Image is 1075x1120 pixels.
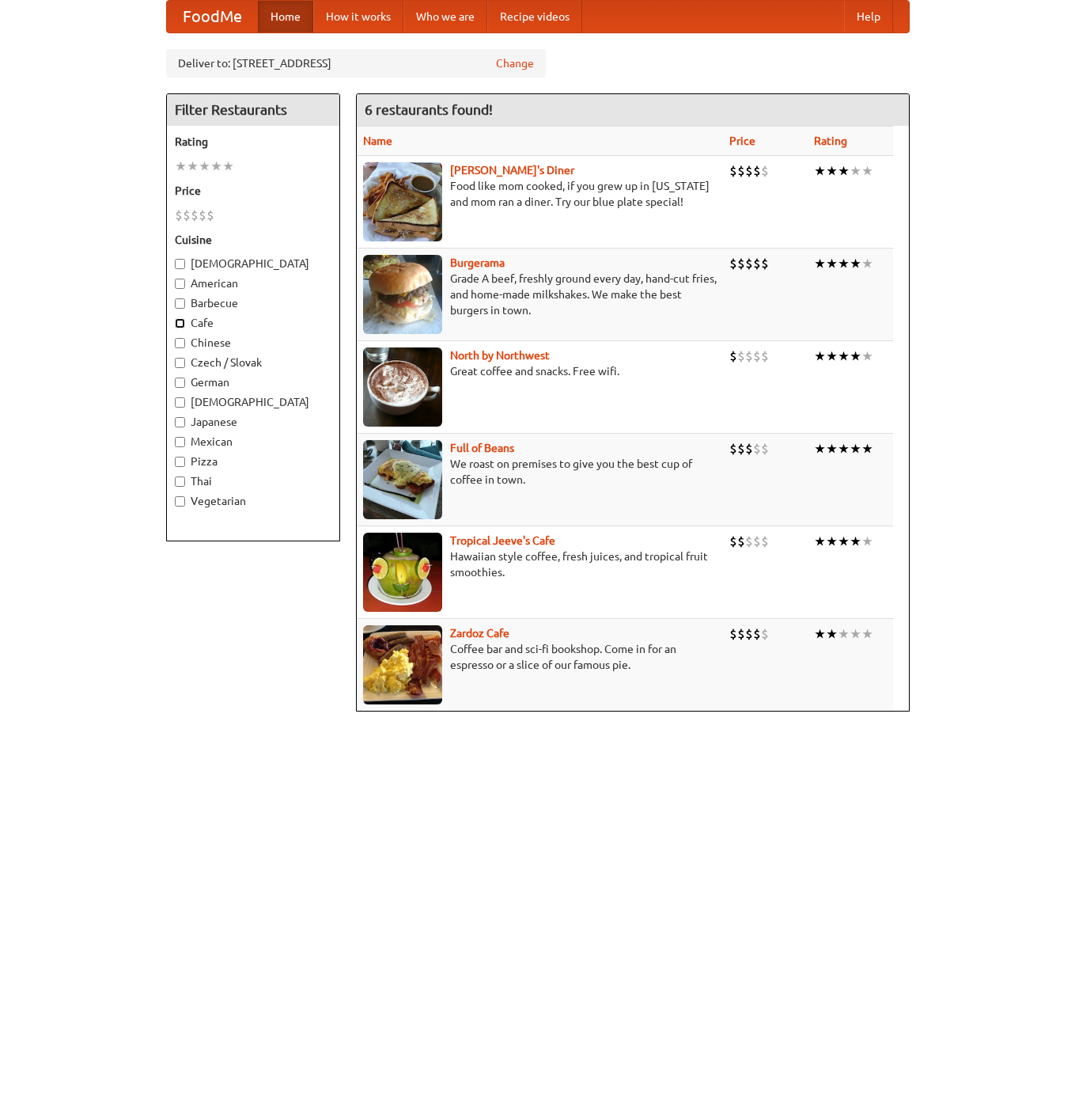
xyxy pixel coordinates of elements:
[761,625,769,643] li: $
[167,94,339,126] h4: Filter Restaurants
[761,533,769,550] li: $
[363,255,442,334] img: burgerama.jpg
[450,256,505,269] b: Burgerama
[729,533,737,550] li: $
[175,335,331,351] label: Chinese
[826,347,838,365] li: ★
[753,625,761,643] li: $
[850,347,861,365] li: ★
[729,255,737,272] li: $
[450,349,550,362] a: North by Northwest
[183,207,191,224] li: $
[175,434,331,450] label: Mexican
[826,162,838,180] li: ★
[826,440,838,457] li: ★
[175,417,185,427] input: Japanese
[187,158,199,175] li: ★
[167,1,258,32] a: FoodMe
[175,232,331,248] h5: Cuisine
[175,414,331,430] label: Japanese
[737,162,745,180] li: $
[363,363,717,379] p: Great coffee and snacks. Free wifi.
[861,255,873,272] li: ★
[175,437,185,447] input: Mexican
[175,318,185,328] input: Cafe
[450,534,555,547] a: Tropical Jeeve's Cafe
[861,162,873,180] li: ★
[363,549,717,580] p: Hawaiian style coffee, fresh juices, and tropical fruit smoothies.
[175,298,185,309] input: Barbecue
[363,135,392,147] a: Name
[363,162,442,241] img: sallys.jpg
[403,1,487,32] a: Who we are
[814,625,826,643] li: ★
[814,347,826,365] li: ★
[363,456,717,488] p: We roast on premises to give you the best cup of coffee in town.
[166,49,546,78] div: Deliver to: [STREET_ADDRESS]
[753,440,761,457] li: $
[175,158,187,175] li: ★
[814,533,826,550] li: ★
[861,533,873,550] li: ★
[838,255,850,272] li: ★
[363,271,717,318] p: Grade A beef, freshly ground every day, hand-cut fries, and home-made milkshakes. We make the bes...
[175,275,331,291] label: American
[729,625,737,643] li: $
[753,255,761,272] li: $
[210,158,222,175] li: ★
[450,627,509,640] a: Zardoz Cafe
[206,207,214,224] li: $
[844,1,893,32] a: Help
[175,457,185,467] input: Pizza
[745,533,753,550] li: $
[745,347,753,365] li: $
[175,259,185,269] input: [DEMOGRAPHIC_DATA]
[191,207,199,224] li: $
[258,1,313,32] a: Home
[175,473,331,489] label: Thai
[175,355,331,370] label: Czech / Slovak
[861,440,873,457] li: ★
[814,440,826,457] li: ★
[737,347,745,365] li: $
[761,255,769,272] li: $
[175,374,331,390] label: German
[850,625,861,643] li: ★
[761,162,769,180] li: $
[761,440,769,457] li: $
[826,533,838,550] li: ★
[745,162,753,180] li: $
[861,347,873,365] li: ★
[496,55,534,71] a: Change
[826,625,838,643] li: ★
[363,641,717,673] p: Coffee bar and sci-fi bookshop. Come in for an espresso or a slice of our famous pie.
[753,533,761,550] li: $
[737,533,745,550] li: $
[737,625,745,643] li: $
[838,625,850,643] li: ★
[199,207,206,224] li: $
[175,496,185,507] input: Vegetarian
[175,279,185,289] input: American
[175,397,185,408] input: [DEMOGRAPHIC_DATA]
[175,358,185,368] input: Czech / Slovak
[450,164,574,177] a: [PERSON_NAME]'s Diner
[814,135,847,147] a: Rating
[850,440,861,457] li: ★
[175,295,331,311] label: Barbecue
[753,347,761,365] li: $
[838,162,850,180] li: ★
[175,338,185,348] input: Chinese
[175,207,183,224] li: $
[850,255,861,272] li: ★
[363,440,442,519] img: beans.jpg
[850,533,861,550] li: ★
[838,440,850,457] li: ★
[745,625,753,643] li: $
[745,440,753,457] li: $
[826,255,838,272] li: ★
[450,442,514,454] a: Full of Beans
